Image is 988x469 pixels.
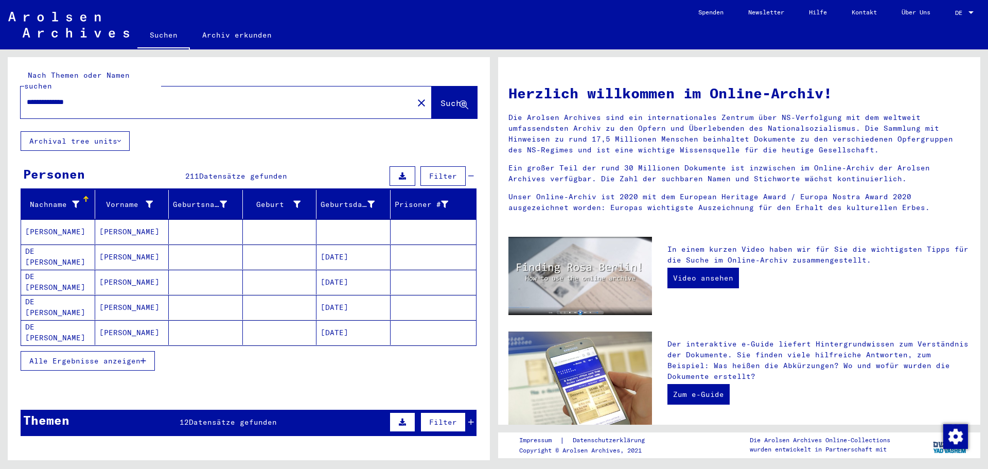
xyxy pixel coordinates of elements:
p: Der interaktive e-Guide liefert Hintergrundwissen zum Verständnis der Dokumente. Sie finden viele... [667,339,970,382]
p: Unser Online-Archiv ist 2020 mit dem European Heritage Award / Europa Nostra Award 2020 ausgezeic... [508,192,970,213]
mat-cell: [PERSON_NAME] [95,295,169,320]
img: yv_logo.png [931,432,969,458]
p: wurden entwickelt in Partnerschaft mit [750,445,890,454]
img: Zustimmung ändern [943,424,968,449]
div: Prisoner # [395,199,449,210]
img: eguide.jpg [508,332,652,427]
mat-cell: [PERSON_NAME] [95,245,169,269]
button: Clear [411,92,432,113]
div: Personen [23,165,85,183]
a: Zum e-Guide [667,384,730,405]
mat-cell: DE [PERSON_NAME] [21,245,95,269]
mat-header-cell: Geburtsname [169,190,243,219]
div: Nachname [25,196,95,213]
div: Vorname [99,196,169,213]
mat-cell: [DATE] [316,245,391,269]
div: | [519,435,657,446]
mat-label: Nach Themen oder Namen suchen [24,71,130,91]
mat-cell: [PERSON_NAME] [21,219,95,244]
a: Archiv erkunden [190,23,284,47]
span: Filter [429,418,457,427]
div: Nachname [25,199,79,210]
mat-header-cell: Vorname [95,190,169,219]
div: Geburtsdatum [321,196,390,213]
mat-header-cell: Geburtsdatum [316,190,391,219]
div: Themen [23,411,69,429]
span: Datensätze gefunden [199,171,287,181]
mat-header-cell: Geburt‏ [243,190,317,219]
button: Alle Ergebnisse anzeigen [21,351,155,371]
mat-cell: [PERSON_NAME] [95,219,169,244]
mat-cell: DE [PERSON_NAME] [21,320,95,345]
a: Suchen [137,23,190,49]
a: Impressum [519,435,560,446]
span: DE [955,9,966,16]
p: Die Arolsen Archives sind ein internationales Zentrum über NS-Verfolgung mit dem weltweit umfasse... [508,112,970,155]
div: Geburtsname [173,199,227,210]
p: Ein großer Teil der rund 30 Millionen Dokumente ist inzwischen im Online-Archiv der Arolsen Archi... [508,163,970,184]
img: video.jpg [508,237,652,315]
button: Suche [432,86,477,118]
mat-header-cell: Nachname [21,190,95,219]
span: 211 [185,171,199,181]
img: Arolsen_neg.svg [8,12,129,38]
p: Copyright © Arolsen Archives, 2021 [519,446,657,455]
div: Geburtsdatum [321,199,375,210]
div: Vorname [99,199,153,210]
mat-cell: [DATE] [316,270,391,294]
span: Alle Ergebnisse anzeigen [29,356,140,366]
span: 12 [180,418,189,427]
mat-cell: [PERSON_NAME] [95,320,169,345]
span: Suche [440,98,466,108]
div: Prisoner # [395,196,464,213]
mat-icon: close [415,97,428,109]
a: Datenschutzerklärung [564,435,657,446]
h1: Herzlich willkommen im Online-Archiv! [508,82,970,104]
mat-cell: DE [PERSON_NAME] [21,295,95,320]
span: Datensätze gefunden [189,418,277,427]
span: Filter [429,171,457,181]
button: Filter [420,166,466,186]
mat-cell: [DATE] [316,320,391,345]
div: Geburtsname [173,196,242,213]
p: Die Arolsen Archives Online-Collections [750,436,890,445]
a: Video ansehen [667,268,739,288]
mat-cell: [DATE] [316,295,391,320]
button: Filter [420,412,466,432]
div: Geburt‏ [247,199,301,210]
button: Archival tree units [21,131,130,151]
mat-cell: DE [PERSON_NAME] [21,270,95,294]
mat-header-cell: Prisoner # [391,190,477,219]
div: Geburt‏ [247,196,316,213]
mat-cell: [PERSON_NAME] [95,270,169,294]
p: In einem kurzen Video haben wir für Sie die wichtigsten Tipps für die Suche im Online-Archiv zusa... [667,244,970,266]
